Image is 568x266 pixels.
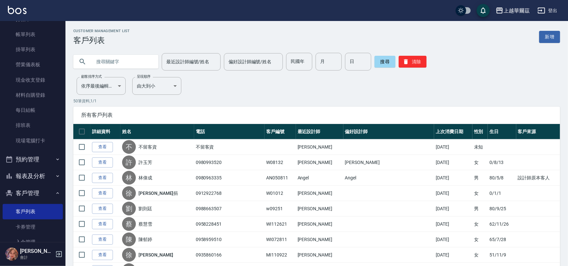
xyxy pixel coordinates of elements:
a: 掛單列表 [3,42,63,57]
div: 陳 [122,233,136,246]
label: 顧客排序方式 [81,74,102,79]
td: 男 [472,201,488,216]
td: 62/11/26 [488,216,516,232]
td: [PERSON_NAME] [296,186,343,201]
a: 查看 [92,204,113,214]
a: 不留客資 [138,144,157,150]
td: WI112621 [265,216,296,232]
td: 0988663507 [194,201,265,216]
a: 許玉芳 [138,159,152,166]
div: 徐 [122,186,136,200]
td: [DATE] [434,232,472,247]
td: 0980963335 [194,170,265,186]
a: 林偉成 [138,174,152,181]
td: 男 [472,170,488,186]
a: 入金管理 [3,235,63,250]
td: Angel [343,170,434,186]
th: 電話 [194,124,265,139]
a: 帳單列表 [3,27,63,42]
a: 材料自購登錄 [3,88,63,103]
td: 女 [472,232,488,247]
td: [DATE] [434,216,472,232]
td: [DATE] [434,201,472,216]
td: W01012 [265,186,296,201]
th: 客戶來源 [516,124,560,139]
a: [PERSON_NAME] [138,252,173,258]
td: 0958959510 [194,232,265,247]
h3: 客戶列表 [73,36,130,45]
td: [DATE] [434,247,472,263]
img: Logo [8,6,27,14]
td: [PERSON_NAME] [343,155,434,170]
td: 80/5/8 [488,170,516,186]
td: 女 [472,216,488,232]
td: 0912922768 [194,186,265,201]
a: 陳郁婷 [138,236,152,243]
a: 查看 [92,250,113,260]
a: 客戶列表 [3,204,63,219]
td: [PERSON_NAME] [296,201,343,216]
h5: [PERSON_NAME] [20,248,53,255]
a: 查看 [92,173,113,183]
a: 現場電腦打卡 [3,133,63,148]
td: [DATE] [434,139,472,155]
button: 預約管理 [3,151,63,168]
td: 不留客資 [194,139,265,155]
td: [PERSON_NAME] [296,155,343,170]
td: WI072811 [265,232,296,247]
h2: Customer Management List [73,29,130,33]
span: 所有客戶列表 [81,112,552,118]
p: 50 筆資料, 1 / 1 [73,98,560,104]
div: 依序最後編輯時間 [77,77,126,95]
td: [PERSON_NAME] [296,139,343,155]
th: 性別 [472,124,488,139]
a: 查看 [92,219,113,229]
div: 蔡 [122,217,136,231]
th: 姓名 [120,124,194,139]
a: 新增 [539,31,560,43]
td: AN050811 [265,170,296,186]
td: 0/1/1 [488,186,516,201]
td: 女 [472,247,488,263]
a: [PERSON_NAME]捐 [138,190,178,196]
button: 上越華爾茲 [493,4,532,17]
th: 上次消費日期 [434,124,472,139]
button: 搜尋 [375,56,395,68]
th: 偏好設計師 [343,124,434,139]
td: [PERSON_NAME] [296,247,343,263]
td: 0/8/13 [488,155,516,170]
img: Person [5,248,18,261]
td: 女 [472,186,488,201]
a: 查看 [92,157,113,168]
input: 搜尋關鍵字 [92,53,153,71]
td: 65/7/28 [488,232,516,247]
td: [DATE] [434,155,472,170]
a: 營業儀表板 [3,57,63,72]
button: 客戶管理 [3,185,63,202]
th: 客戶編號 [265,124,296,139]
td: 51/11/9 [488,247,516,263]
div: 劉 [122,202,136,215]
a: 現金收支登錄 [3,72,63,88]
td: [DATE] [434,170,472,186]
td: MI110922 [265,247,296,263]
div: 不 [122,140,136,154]
td: 設計師原本客人 [516,170,560,186]
div: 林 [122,171,136,185]
div: 上越華爾茲 [504,7,530,15]
a: 排班表 [3,118,63,133]
td: [PERSON_NAME] [296,232,343,247]
td: Angel [296,170,343,186]
a: 蔡慧雪 [138,221,152,227]
td: W08132 [265,155,296,170]
td: 女 [472,155,488,170]
a: 劉則廷 [138,205,152,212]
a: 查看 [92,142,113,152]
a: 查看 [92,235,113,245]
div: 徐 [122,248,136,262]
button: save [477,4,490,17]
a: 查看 [92,188,113,198]
td: 80/9/25 [488,201,516,216]
label: 呈現順序 [137,74,151,79]
div: 許 [122,155,136,169]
